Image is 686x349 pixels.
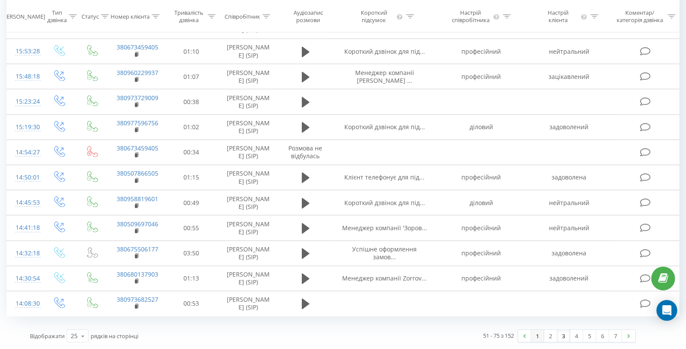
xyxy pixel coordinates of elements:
a: 380673459405 [117,144,158,152]
div: Коментар/категорія дзвінка [615,9,666,24]
div: 14:08:30 [16,295,33,312]
td: 03:50 [165,241,218,266]
td: діловий [438,114,526,140]
div: Статус [82,13,99,20]
td: 00:34 [165,140,218,165]
div: 14:45:53 [16,194,33,211]
td: [PERSON_NAME] (SIP) [218,190,279,215]
td: 00:49 [165,190,218,215]
div: Номер клієнта [111,13,150,20]
td: 00:53 [165,291,218,316]
td: [PERSON_NAME] (SIP) [218,114,279,140]
td: [PERSON_NAME] (SIP) [218,165,279,190]
div: 14:32:18 [16,245,33,262]
td: 01:13 [165,266,218,291]
td: 01:10 [165,39,218,64]
td: задоволена [525,241,613,266]
a: 380977596756 [117,119,158,127]
td: [PERSON_NAME] (SIP) [218,241,279,266]
td: 01:15 [165,165,218,190]
td: [PERSON_NAME] (SIP) [218,266,279,291]
div: 25 [71,332,78,340]
td: нейтральний [525,190,613,215]
span: Короткий дзвінок для під... [344,199,425,207]
td: задоволений [525,114,613,140]
a: 1 [531,330,544,342]
a: 5 [583,330,596,342]
td: професійний [438,266,526,291]
a: 380973729009 [117,94,158,102]
a: 380680137903 [117,270,158,278]
span: Клієнт телефонує для під... [344,173,425,181]
a: 380958819601 [117,195,158,203]
a: 3 [557,330,570,342]
td: 00:55 [165,215,218,241]
a: 6 [596,330,609,342]
div: 15:48:18 [16,68,33,85]
a: 380507866505 [117,169,158,177]
td: діловий [438,190,526,215]
span: Розмова не відбулась [289,144,323,160]
div: 14:50:01 [16,169,33,186]
div: 14:30:54 [16,270,33,287]
a: 380673459405 [117,43,158,51]
td: професійний [438,39,526,64]
a: 380960229937 [117,68,158,77]
td: професійний [438,215,526,241]
span: Короткий дзвінок для під... [344,47,425,55]
span: Менеджер компанії [PERSON_NAME] ... [355,68,414,85]
td: зацікавлений [525,64,613,89]
a: 380509697046 [117,220,158,228]
div: Тип дзвінка [47,9,67,24]
td: професійний [438,165,526,190]
td: [PERSON_NAME] (SIP) [218,140,279,165]
a: 380675506177 [117,245,158,253]
a: 2 [544,330,557,342]
span: Короткий дзвінок для під... [344,123,425,131]
td: задоволена [525,165,613,190]
a: 380973682527 [117,295,158,303]
td: 01:02 [165,114,218,140]
div: 15:23:24 [16,93,33,110]
span: Успішне оформлення замов... [352,245,417,261]
td: професійний [438,64,526,89]
td: [PERSON_NAME] (SIP) [218,215,279,241]
div: Співробітник [225,13,260,20]
span: Менеджер компанії 'Зоров... [342,224,427,232]
div: 15:19:30 [16,119,33,136]
td: задоволений [525,266,613,291]
a: 7 [609,330,622,342]
span: Менеджер компанії Zorrov... [342,274,427,282]
td: [PERSON_NAME] (SIP) [218,291,279,316]
div: 51 - 75 з 152 [483,331,514,340]
div: [PERSON_NAME] [1,13,45,20]
td: нейтральний [525,215,613,241]
td: нейтральний [525,39,613,64]
div: 14:54:27 [16,144,33,161]
td: 01:07 [165,64,218,89]
td: [PERSON_NAME] (SIP) [218,64,279,89]
div: Тривалість дзвінка [173,9,206,24]
span: Відображати [30,332,65,340]
a: 4 [570,330,583,342]
div: 15:53:28 [16,43,33,60]
div: Open Intercom Messenger [657,300,677,321]
span: рядків на сторінці [91,332,138,340]
div: Настрій співробітника [450,9,492,24]
td: 00:38 [165,89,218,114]
div: 14:41:18 [16,219,33,236]
div: Короткий підсумок [353,9,395,24]
td: [PERSON_NAME] (SIP) [218,89,279,114]
td: [PERSON_NAME] (SIP) [218,39,279,64]
td: професійний [438,241,526,266]
div: Аудіозапис розмови [287,9,330,24]
div: Настрій клієнта [538,9,578,24]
